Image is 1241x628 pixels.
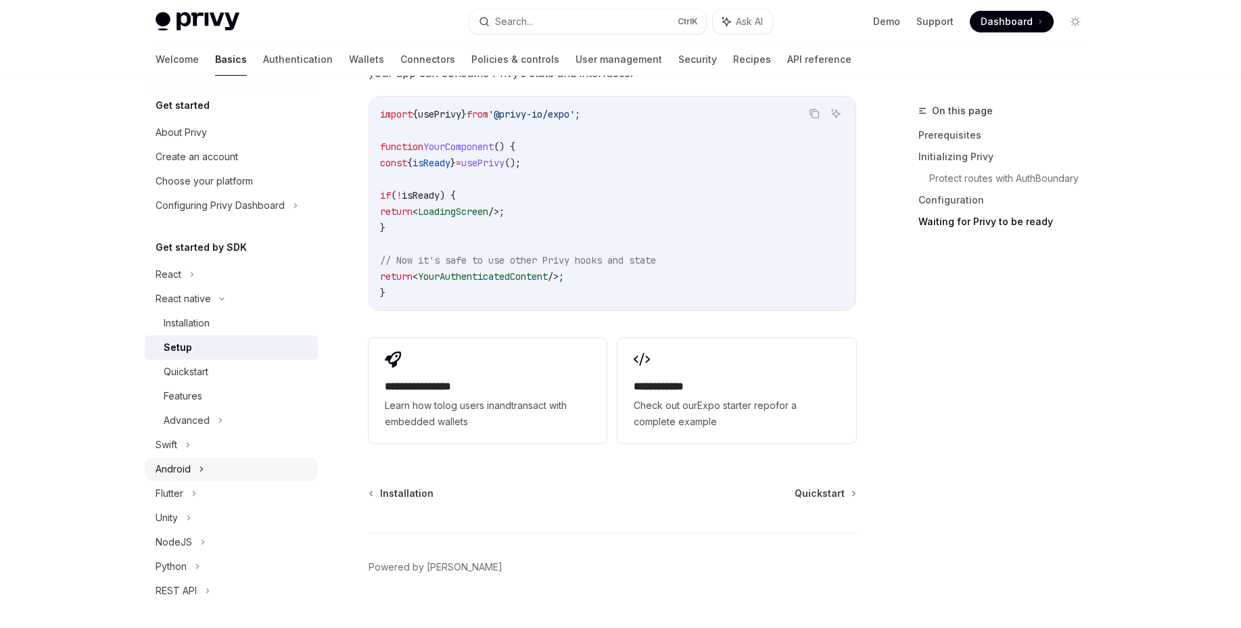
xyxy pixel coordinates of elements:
[471,43,559,76] a: Policies & controls
[932,103,993,119] span: On this page
[380,157,407,169] span: const
[418,206,488,218] span: LoadingScreen
[787,43,851,76] a: API reference
[385,397,590,430] span: Learn how to and
[380,108,413,120] span: import
[156,124,207,141] div: About Privy
[156,291,211,307] div: React native
[400,43,455,76] a: Connectors
[918,146,1097,168] a: Initializing Privy
[369,560,502,574] a: Powered by [PERSON_NAME]
[873,15,900,28] a: Demo
[402,189,440,201] span: isReady
[918,211,1097,233] a: Waiting for Privy to be ready
[145,120,318,145] a: About Privy
[145,169,318,193] a: Choose your platform
[678,43,717,76] a: Security
[349,43,384,76] a: Wallets
[156,12,239,31] img: light logo
[164,315,210,331] div: Installation
[697,400,776,411] a: Expo starter repo
[156,239,247,256] h5: Get started by SDK
[440,189,456,201] span: ) {
[380,189,391,201] span: if
[164,364,208,380] div: Quickstart
[391,189,396,201] span: (
[918,189,1097,211] a: Configuration
[970,11,1054,32] a: Dashboard
[156,437,177,453] div: Swift
[413,206,418,218] span: <
[413,270,418,283] span: <
[576,43,662,76] a: User management
[380,222,385,234] span: }
[145,335,318,360] a: Setup
[678,16,698,27] span: Ctrl K
[156,583,197,599] div: REST API
[380,141,423,153] span: function
[164,388,202,404] div: Features
[495,14,533,30] div: Search...
[156,461,191,477] div: Android
[263,43,333,76] a: Authentication
[548,270,559,283] span: />
[156,485,183,502] div: Flutter
[443,400,494,411] a: log users in
[396,189,402,201] span: !
[418,270,548,283] span: YourAuthenticatedContent
[795,487,845,500] span: Quickstart
[164,339,192,356] div: Setup
[380,270,413,283] span: return
[156,97,210,114] h5: Get started
[634,397,839,430] span: Check out our for a complete example
[370,487,434,500] a: Installation
[164,412,210,429] div: Advanced
[215,43,247,76] a: Basics
[380,254,656,266] span: // Now it's safe to use other Privy hooks and state
[156,173,253,189] div: Choose your platform
[505,157,521,169] span: ();
[736,15,763,28] span: Ask AI
[156,149,238,165] div: Create an account
[918,124,1097,146] a: Prerequisites
[418,108,461,120] span: usePrivy
[981,15,1033,28] span: Dashboard
[380,487,434,500] span: Installation
[827,105,845,122] button: Ask AI
[145,360,318,384] a: Quickstart
[145,384,318,408] a: Features
[617,338,856,443] a: **** **** **Check out ourExpo starter repofor a complete example
[499,206,505,218] span: ;
[413,157,450,169] span: isReady
[494,141,515,153] span: () {
[713,9,772,34] button: Ask AI
[575,108,580,120] span: ;
[156,266,181,283] div: React
[929,168,1097,189] a: Protect routes with AuthBoundary
[145,311,318,335] a: Installation
[145,145,318,169] a: Create an account
[795,487,855,500] a: Quickstart
[380,287,385,299] span: }
[456,157,461,169] span: =
[805,105,823,122] button: Copy the contents from the code block
[467,108,488,120] span: from
[469,9,706,34] button: Search...CtrlK
[413,108,418,120] span: {
[461,157,505,169] span: usePrivy
[380,206,413,218] span: return
[461,108,467,120] span: }
[733,43,771,76] a: Recipes
[1064,11,1086,32] button: Toggle dark mode
[156,558,187,575] div: Python
[156,534,192,550] div: NodeJS
[450,157,456,169] span: }
[156,510,178,526] div: Unity
[156,197,285,214] div: Configuring Privy Dashboard
[916,15,954,28] a: Support
[488,206,499,218] span: />
[488,108,575,120] span: '@privy-io/expo'
[559,270,564,283] span: ;
[423,141,494,153] span: YourComponent
[156,43,199,76] a: Welcome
